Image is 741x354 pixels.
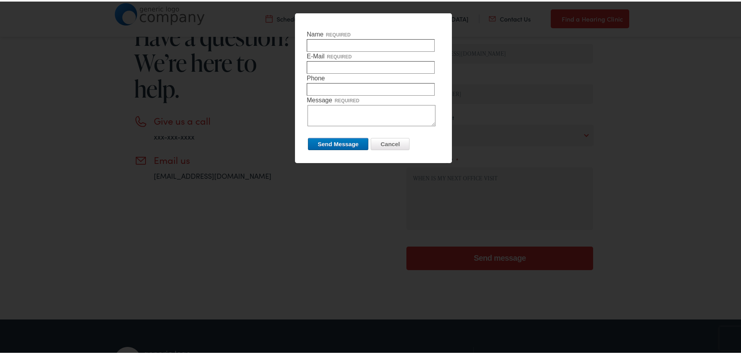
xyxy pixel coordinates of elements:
textarea: Messagerequired [308,103,435,125]
span: required [335,96,359,102]
input: E-Mailrequired [307,60,435,72]
span: required [327,53,351,58]
span: required [326,31,351,36]
label: Phone [307,72,440,94]
label: Name [307,28,440,50]
input: Namerequired [307,38,435,50]
label: E-Mail [307,50,440,72]
input: Send Message [308,136,368,149]
input: Cancel [371,136,410,149]
input: Phone [307,82,435,94]
label: Message [307,94,440,125]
